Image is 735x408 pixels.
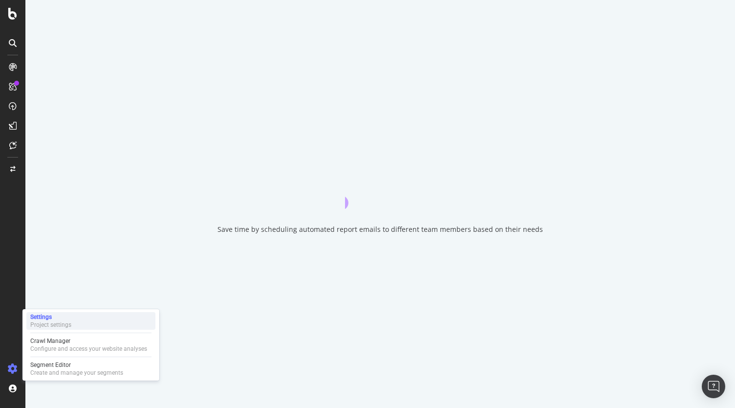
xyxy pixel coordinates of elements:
div: Crawl Manager [30,337,147,345]
div: animation [345,174,415,209]
div: Project settings [30,321,71,329]
div: Segment Editor [30,361,123,369]
a: Crawl ManagerConfigure and access your website analyses [26,336,155,354]
a: Segment EditorCreate and manage your segments [26,360,155,378]
div: Create and manage your segments [30,369,123,377]
div: Open Intercom Messenger [702,375,725,398]
div: Save time by scheduling automated report emails to different team members based on their needs [217,225,543,234]
div: Configure and access your website analyses [30,345,147,353]
div: Settings [30,313,71,321]
a: SettingsProject settings [26,312,155,330]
